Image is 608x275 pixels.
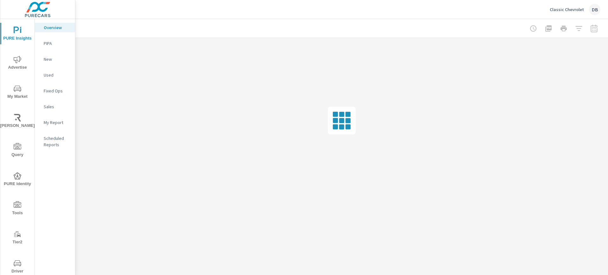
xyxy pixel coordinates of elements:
[2,56,33,71] span: Advertise
[35,102,75,111] div: Sales
[589,4,600,15] div: DB
[2,201,33,217] span: Tools
[44,119,70,126] p: My Report
[2,230,33,246] span: Tier2
[44,24,70,31] p: Overview
[2,85,33,100] span: My Market
[35,70,75,80] div: Used
[44,88,70,94] p: Fixed Ops
[35,39,75,48] div: PIPA
[2,172,33,188] span: PURE Identity
[35,54,75,64] div: New
[44,56,70,62] p: New
[2,114,33,129] span: [PERSON_NAME]
[550,7,584,12] p: Classic Chevrolet
[44,103,70,110] p: Sales
[44,40,70,47] p: PIPA
[35,134,75,149] div: Scheduled Reports
[2,143,33,159] span: Query
[35,23,75,32] div: Overview
[2,259,33,275] span: Driver
[35,118,75,127] div: My Report
[44,72,70,78] p: Used
[44,135,70,148] p: Scheduled Reports
[35,86,75,96] div: Fixed Ops
[2,27,33,42] span: PURE Insights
